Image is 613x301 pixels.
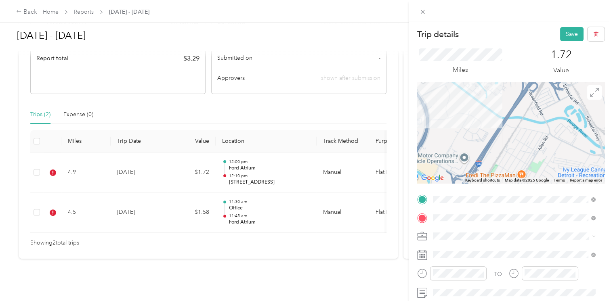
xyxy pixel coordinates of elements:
[568,256,613,301] iframe: Everlance-gr Chat Button Frame
[419,173,446,183] img: Google
[453,65,468,75] p: Miles
[551,48,572,61] p: 1.72
[570,178,602,182] a: Report a map error
[494,270,502,278] div: TO
[419,173,446,183] a: Open this area in Google Maps (opens a new window)
[554,178,565,182] a: Terms (opens in new tab)
[417,29,459,40] p: Trip details
[560,27,584,41] button: Save
[465,178,500,183] button: Keyboard shortcuts
[505,178,549,182] span: Map data ©2025 Google
[553,65,569,75] p: Value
